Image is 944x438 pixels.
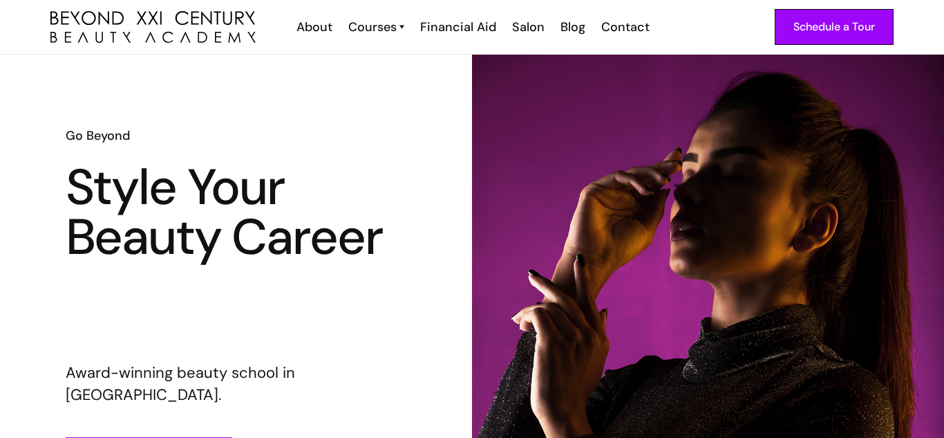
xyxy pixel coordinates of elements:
h6: Go Beyond [66,127,407,145]
div: Contact [601,18,650,36]
img: beyond 21st century beauty academy logo [50,11,256,44]
div: Blog [560,18,585,36]
a: Courses [348,18,404,36]
p: Award-winning beauty school in [GEOGRAPHIC_DATA]. [66,362,407,406]
a: Contact [592,18,657,36]
h1: Style Your Beauty Career [66,163,407,262]
div: Courses [348,18,397,36]
div: Salon [512,18,545,36]
a: Financial Aid [411,18,503,36]
a: home [50,11,256,44]
div: About [296,18,332,36]
div: Financial Aid [420,18,496,36]
a: About [287,18,339,36]
a: Schedule a Tour [775,9,894,45]
a: Blog [551,18,592,36]
div: Schedule a Tour [793,18,875,36]
a: Salon [503,18,551,36]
